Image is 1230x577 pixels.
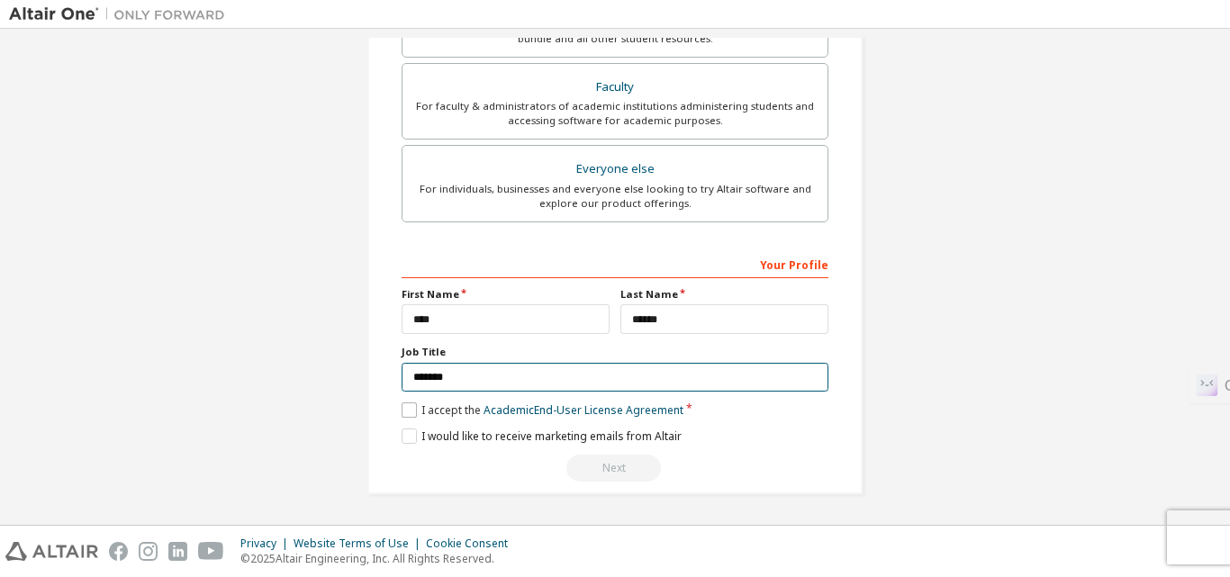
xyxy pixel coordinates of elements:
div: For individuals, businesses and everyone else looking to try Altair software and explore our prod... [413,182,817,211]
div: Website Terms of Use [294,536,426,551]
img: facebook.svg [109,542,128,561]
div: Your Profile [402,249,828,278]
img: instagram.svg [139,542,158,561]
div: Everyone else [413,157,817,182]
label: First Name [402,287,610,302]
a: Academic End-User License Agreement [484,402,683,418]
label: Job Title [402,345,828,359]
img: Altair One [9,5,234,23]
div: Cookie Consent [426,536,519,551]
div: Read and acccept EULA to continue [402,455,828,482]
img: linkedin.svg [168,542,187,561]
label: Last Name [620,287,828,302]
label: I accept the [402,402,683,418]
div: For faculty & administrators of academic institutions administering students and accessing softwa... [413,99,817,128]
div: Faculty [413,75,817,100]
img: altair_logo.svg [5,542,98,561]
p: © 2025 Altair Engineering, Inc. All Rights Reserved. [240,551,519,566]
img: youtube.svg [198,542,224,561]
div: Privacy [240,536,294,551]
label: I would like to receive marketing emails from Altair [402,428,682,444]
